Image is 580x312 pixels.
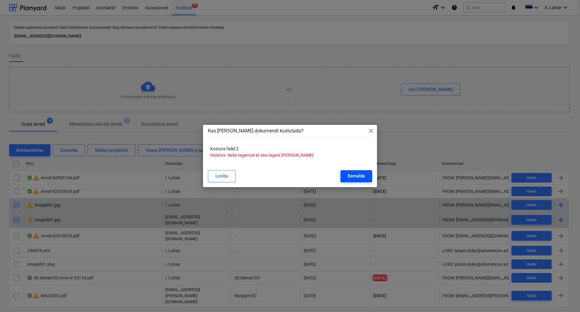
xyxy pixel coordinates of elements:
[208,170,236,182] button: Loobu
[210,146,370,152] p: Kustuta failid 2
[550,283,580,312] div: Vestlusvidin
[348,172,365,180] div: Eemalda
[340,170,372,182] button: Eemalda
[367,127,375,135] span: close
[210,152,370,158] p: Hoiatus: Seda tegevust ei saa tagasi [PERSON_NAME]
[208,127,304,135] p: Kas [PERSON_NAME] dokumendi kustutada?
[550,283,580,312] iframe: Chat Widget
[215,172,228,180] div: Loobu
